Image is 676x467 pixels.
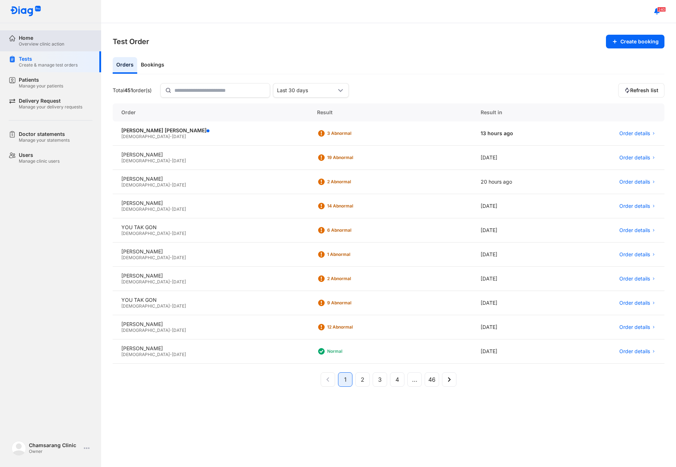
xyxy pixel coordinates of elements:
span: [DEMOGRAPHIC_DATA] [121,134,170,139]
span: [DATE] [172,327,186,333]
span: [DATE] [172,279,186,284]
span: Order details [619,300,650,306]
span: [DATE] [172,182,186,188]
span: Order details [619,275,650,282]
div: Patients [19,77,63,83]
span: - [170,327,172,333]
span: - [170,158,172,163]
div: Manage clinic users [19,158,60,164]
span: [DEMOGRAPHIC_DATA] [121,206,170,212]
div: Chamsarang Clinic [29,442,81,449]
span: [DATE] [172,352,186,357]
span: Refresh list [630,87,658,94]
div: Overview clinic action [19,41,64,47]
div: Home [19,35,64,41]
div: Result [308,103,472,121]
span: 2 [361,375,364,384]
span: [DEMOGRAPHIC_DATA] [121,279,170,284]
div: Normal [327,348,385,354]
div: 14 Abnormal [327,203,385,209]
div: 2 Abnormal [327,179,385,185]
div: [DATE] [472,243,564,267]
span: Order details [619,348,650,355]
div: 6 Abnormal [327,227,385,233]
span: Order details [619,324,650,330]
span: Order details [619,251,650,258]
div: Delivery Request [19,98,82,104]
div: Last 30 days [277,87,336,94]
span: ... [412,375,417,384]
span: [DEMOGRAPHIC_DATA] [121,255,170,260]
button: Refresh list [618,83,664,98]
button: 2 [355,372,370,387]
div: Order [113,103,308,121]
div: [PERSON_NAME] [121,248,300,255]
span: - [170,352,172,357]
span: 46 [428,375,435,384]
div: Orders [113,57,137,74]
div: [PERSON_NAME] [121,273,300,279]
div: 12 Abnormal [327,324,385,330]
span: [DATE] [172,231,186,236]
div: [DATE] [472,218,564,243]
div: Create & manage test orders [19,62,78,68]
div: Manage your patients [19,83,63,89]
span: - [170,134,172,139]
div: YOU TAK GON [121,297,300,303]
span: [DATE] [172,158,186,163]
div: 13 hours ago [472,121,564,146]
div: Bookings [137,57,168,74]
button: 46 [425,372,439,387]
div: [PERSON_NAME] [121,151,300,158]
div: [DATE] [472,339,564,364]
button: 4 [390,372,404,387]
div: Result in [472,103,564,121]
span: [DATE] [172,255,186,260]
span: Order details [619,227,650,233]
button: Create booking [606,35,664,48]
div: Total order(s) [113,87,152,94]
span: Order details [619,154,650,161]
button: 3 [373,372,387,387]
span: [DATE] [172,206,186,212]
div: Doctor statements [19,131,70,137]
div: [DATE] [472,315,564,339]
div: [PERSON_NAME] [121,176,300,182]
span: [DEMOGRAPHIC_DATA] [121,158,170,163]
span: - [170,182,172,188]
div: [DATE] [472,291,564,315]
span: - [170,279,172,284]
div: [PERSON_NAME] [121,200,300,206]
span: [DEMOGRAPHIC_DATA] [121,327,170,333]
span: Order details [619,179,650,185]
img: logo [12,441,26,455]
div: [PERSON_NAME] [PERSON_NAME] [121,127,300,134]
span: - [170,255,172,260]
button: ... [407,372,422,387]
span: 4 [395,375,399,384]
span: Order details [619,130,650,137]
div: 2 Abnormal [327,276,385,282]
span: [DEMOGRAPHIC_DATA] [121,352,170,357]
div: 1 Abnormal [327,252,385,257]
button: 1 [338,372,352,387]
div: 19 Abnormal [327,155,385,160]
span: [DEMOGRAPHIC_DATA] [121,231,170,236]
span: [DEMOGRAPHIC_DATA] [121,182,170,188]
div: [PERSON_NAME] [121,345,300,352]
span: - [170,231,172,236]
div: [DATE] [472,146,564,170]
div: 20 hours ago [472,170,564,194]
h3: Test Order [113,37,149,47]
div: Manage your statements [19,137,70,143]
div: 3 Abnormal [327,130,385,136]
span: [DEMOGRAPHIC_DATA] [121,303,170,309]
div: [DATE] [472,194,564,218]
div: [PERSON_NAME] [121,321,300,327]
span: [DATE] [172,134,186,139]
div: YOU TAK GON [121,224,300,231]
span: - [170,206,172,212]
span: - [170,303,172,309]
div: Manage your delivery requests [19,104,82,110]
img: logo [10,6,41,17]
